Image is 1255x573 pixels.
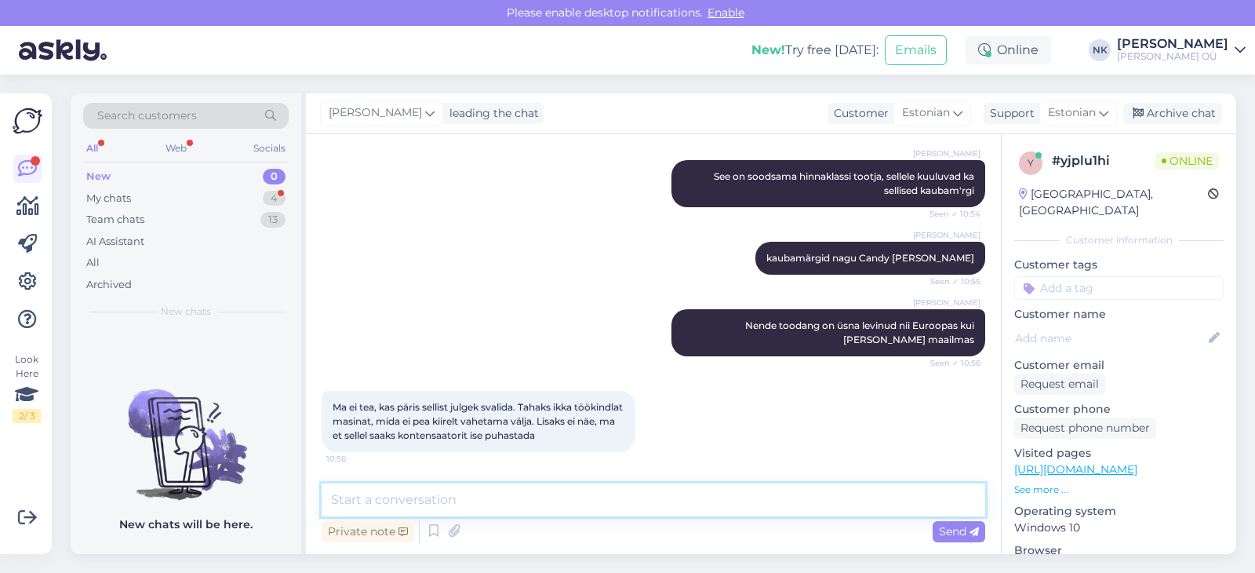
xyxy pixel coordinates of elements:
[119,516,253,533] p: New chats will be here.
[1014,233,1224,247] div: Customer information
[922,208,980,220] span: Seen ✓ 10:54
[260,212,286,228] div: 13
[326,453,385,465] span: 10:56
[1014,445,1224,462] p: Visited pages
[83,138,101,159] div: All
[885,35,947,65] button: Emails
[1117,38,1246,63] a: [PERSON_NAME][PERSON_NAME] OÜ
[922,276,980,287] span: Seen ✓ 10:55
[913,148,980,159] span: [PERSON_NAME]
[1123,103,1222,124] div: Archive chat
[1014,276,1224,300] input: Add a tag
[1014,374,1105,395] div: Request email
[1014,257,1224,273] p: Customer tags
[1014,462,1137,476] a: [URL][DOMAIN_NAME]
[329,104,422,122] span: [PERSON_NAME]
[1014,418,1156,439] div: Request phone number
[1014,483,1224,497] p: See more ...
[939,524,979,538] span: Send
[766,252,974,264] span: kaubamärgid nagu Candy [PERSON_NAME]
[828,105,889,122] div: Customer
[13,106,42,136] img: Askly Logo
[71,361,301,502] img: No chats
[913,229,980,241] span: [PERSON_NAME]
[263,191,286,206] div: 4
[86,191,131,206] div: My chats
[263,169,286,184] div: 0
[751,42,785,57] b: New!
[97,108,197,124] span: Search customers
[1019,186,1208,219] div: [GEOGRAPHIC_DATA], [GEOGRAPHIC_DATA]
[984,105,1035,122] div: Support
[86,234,144,250] div: AI Assistant
[966,36,1051,64] div: Online
[162,138,190,159] div: Web
[322,521,414,542] div: Private note
[922,357,980,369] span: Seen ✓ 10:56
[913,297,980,308] span: [PERSON_NAME]
[1014,401,1224,418] p: Customer phone
[443,105,539,122] div: leading the chat
[1015,330,1206,347] input: Add name
[1014,542,1224,559] p: Browser
[86,212,144,228] div: Team chats
[1014,520,1224,536] p: Windows 10
[1117,50,1228,63] div: [PERSON_NAME] OÜ
[86,255,100,271] div: All
[161,305,211,319] span: New chats
[86,277,132,293] div: Archived
[333,401,625,441] span: Ma ei tea, kas päris sellist julgek svalida. Tahaks ikka töökindlat masinat, mida ei pea kiirelt ...
[1117,38,1228,50] div: [PERSON_NAME]
[1052,151,1155,170] div: # yjplu1hi
[1028,157,1034,169] span: y
[745,319,977,345] span: Nende toodang on üsna levinud nii Euroopas kui [PERSON_NAME] maailmas
[1014,503,1224,520] p: Operating system
[1089,39,1111,61] div: NK
[86,169,111,184] div: New
[703,5,749,20] span: Enable
[1155,152,1219,170] span: Online
[13,352,41,423] div: Look Here
[250,138,289,159] div: Socials
[902,104,950,122] span: Estonian
[1048,104,1096,122] span: Estonian
[1014,306,1224,323] p: Customer name
[1014,357,1224,374] p: Customer email
[751,41,878,60] div: Try free [DATE]:
[714,170,977,196] span: See on soodsama hinnaklassi tootja, sellele kuuluvad ka sellised kaubam'rgi
[13,409,41,423] div: 2 / 3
